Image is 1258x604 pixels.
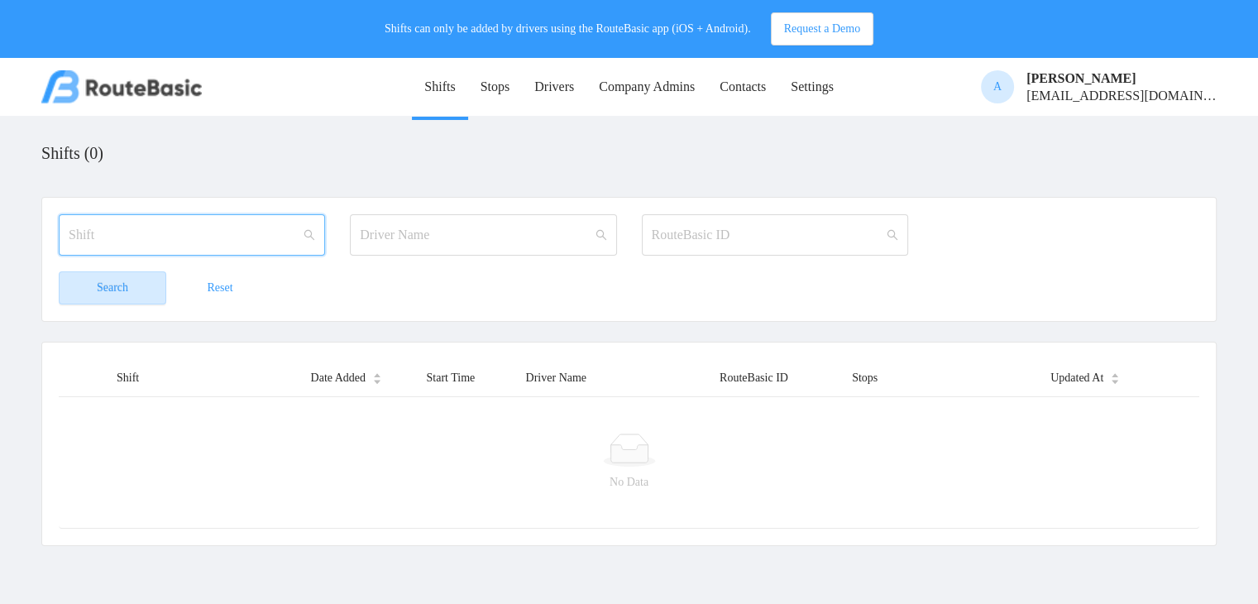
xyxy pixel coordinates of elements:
[468,60,523,117] a: Stops
[41,132,103,174] label: Shifts ( 0 )
[59,214,325,256] input: Shift
[412,60,467,117] a: Shifts
[385,12,751,46] div: Shifts can only be added by drivers using the RouteBasic app (iOS + Android).
[993,70,1002,103] span: A
[41,70,202,103] img: logo.png
[166,271,274,304] button: Reset
[586,60,707,117] a: Company Admins
[372,377,381,382] i: icon: caret-down
[852,372,878,384] span: Stops
[75,473,1183,491] p: No Data
[372,372,381,376] i: icon: caret-up
[311,369,366,386] span: Date Added
[372,371,382,382] div: Sort
[350,214,616,256] input: Driver Name
[59,271,166,304] button: Search
[526,372,586,384] span: Driver Name
[1050,369,1103,386] span: Updated At
[1111,372,1120,376] i: icon: caret-up
[1026,71,1217,85] div: [PERSON_NAME]
[117,372,139,384] span: Shift
[771,12,874,46] button: Request a Demo
[522,60,586,117] a: Drivers
[642,214,908,256] input: RouteBasic ID
[887,229,898,241] i: icon: search
[1110,371,1120,382] div: Sort
[720,372,788,384] span: RouteBasic ID
[596,229,607,241] i: icon: search
[778,60,846,117] a: Settings
[427,372,476,384] span: Start Time
[1026,89,1217,103] div: [EMAIL_ADDRESS][DOMAIN_NAME]
[304,229,315,241] i: icon: search
[1111,377,1120,382] i: icon: caret-down
[707,60,778,117] a: Contacts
